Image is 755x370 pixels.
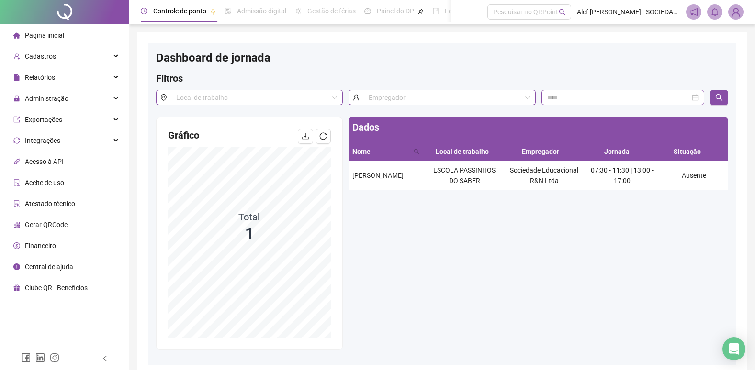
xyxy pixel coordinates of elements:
span: pushpin [418,9,424,14]
td: 07:30 - 11:30 | 13:00 - 17:00 [584,161,660,190]
div: Open Intercom Messenger [722,337,745,360]
span: Integrações [25,137,60,144]
span: Gerar QRCode [25,221,68,229]
span: qrcode [13,221,20,228]
span: Gráfico [168,130,199,141]
span: [PERSON_NAME] [352,172,404,179]
span: facebook [21,353,31,362]
span: audit [13,179,20,186]
span: Administração [25,95,68,102]
span: book [432,8,439,14]
span: download [302,132,309,140]
span: sun [295,8,302,14]
th: Jornada [579,142,654,161]
span: Dados [352,121,379,133]
span: Central de ajuda [25,263,73,271]
span: Atestado técnico [25,200,75,207]
span: clock-circle [141,8,147,14]
span: Exportações [25,116,62,123]
span: instagram [50,353,59,362]
th: Empregador [501,142,579,161]
span: Painel do DP [377,7,414,15]
span: gift [13,284,20,291]
span: left [101,355,108,362]
span: api [13,158,20,165]
span: Gestão de férias [307,7,356,15]
span: user-add [13,53,20,60]
span: pushpin [210,9,216,14]
span: Financeiro [25,242,56,250]
span: sync [13,137,20,144]
span: Folha de pagamento [445,7,506,15]
span: Acesso à API [25,158,64,165]
span: Cadastros [25,53,56,60]
span: dollar [13,242,20,249]
span: dashboard [364,8,371,14]
span: search [412,144,421,159]
td: Ausente [660,161,728,190]
span: Relatórios [25,74,55,81]
span: Controle de ponto [153,7,206,15]
span: reload [319,132,327,140]
td: ESCOLA PASSINHOS DO SABER [425,161,504,190]
span: search [559,9,566,16]
span: search [414,149,419,154]
th: Situação [654,142,721,161]
span: bell [710,8,719,16]
span: Aceite de uso [25,179,64,186]
th: Local de trabalho [423,142,501,161]
span: file [13,74,20,81]
span: Nome [352,146,410,157]
span: Filtros [156,73,183,84]
span: Clube QR - Beneficios [25,284,88,292]
span: info-circle [13,263,20,270]
span: ellipsis [467,8,474,14]
span: search [715,94,723,101]
span: home [13,32,20,39]
span: environment [156,90,171,105]
img: 61583 [729,5,743,19]
span: Página inicial [25,32,64,39]
span: file-done [225,8,231,14]
span: export [13,116,20,123]
span: lock [13,95,20,102]
span: linkedin [35,353,45,362]
span: Alef [PERSON_NAME] - SOCIEDADE EDUCACIONAL R&N LTDA [577,7,680,17]
span: Admissão digital [237,7,286,15]
span: user [349,90,363,105]
span: Dashboard de jornada [156,51,270,65]
td: Sociedade Educacional R&N Ltda [504,161,584,190]
span: notification [689,8,698,16]
span: solution [13,200,20,207]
